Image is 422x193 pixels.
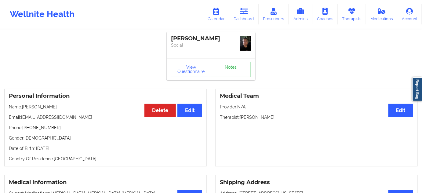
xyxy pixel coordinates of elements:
[9,135,202,141] p: Gender: [DEMOGRAPHIC_DATA]
[177,104,202,117] button: Edit
[412,77,422,101] a: Report Bug
[388,104,413,117] button: Edit
[211,62,251,77] a: Notes
[9,179,202,186] h3: Medical Information
[259,4,289,24] a: Prescribers
[9,156,202,162] p: Country Of Residence: [GEOGRAPHIC_DATA]
[203,4,229,24] a: Calendar
[171,35,251,42] div: [PERSON_NAME]
[397,4,422,24] a: Account
[171,42,251,48] p: Social
[240,36,251,51] img: 3412f4c3-952f-4a1f-b2ef-903467c81cf5_240a8e84-5884-455f-8b2f-40098f12bd84IMG_4251.jpeg
[229,4,259,24] a: Dashboard
[9,145,202,151] p: Date of Birth: [DATE]
[312,4,338,24] a: Coaches
[220,179,413,186] h3: Shipping Address
[9,125,202,131] p: Phone: [PHONE_NUMBER]
[9,93,202,100] h3: Personal Information
[220,104,413,110] p: Provider: N/A
[289,4,312,24] a: Admins
[220,114,413,120] p: Therapist: [PERSON_NAME]
[171,62,211,77] button: View Questionnaire
[220,93,413,100] h3: Medical Team
[366,4,398,24] a: Medications
[338,4,366,24] a: Therapists
[144,104,176,117] button: Delete
[9,114,202,120] p: Email: [EMAIL_ADDRESS][DOMAIN_NAME]
[9,104,202,110] p: Name: [PERSON_NAME]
